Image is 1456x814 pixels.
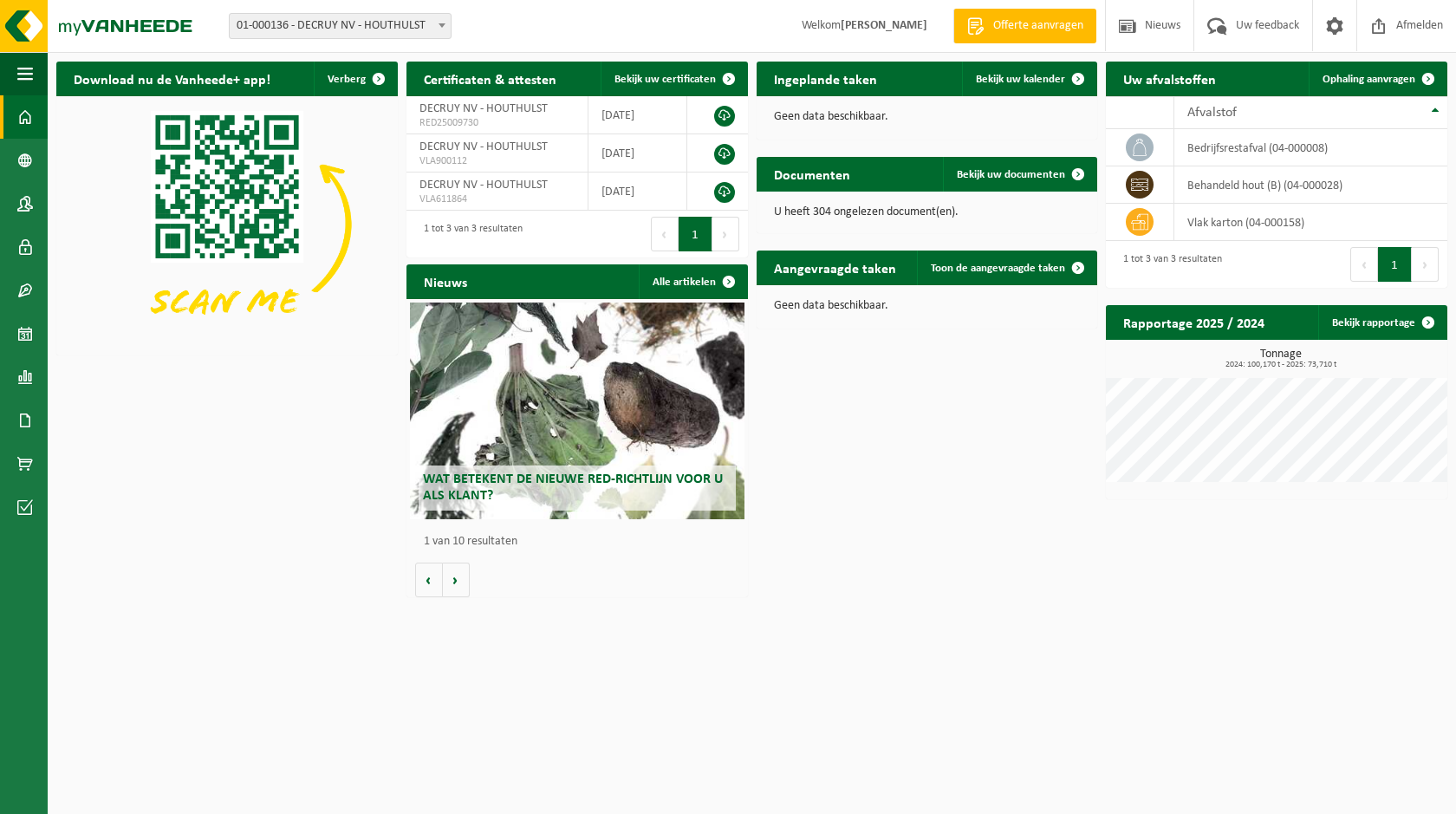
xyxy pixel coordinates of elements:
h2: Download nu de Vanheede+ app! [56,62,288,95]
h2: Rapportage 2025 / 2024 [1106,305,1282,339]
p: Geen data beschikbaar. [774,300,1081,312]
a: Bekijk uw documenten [943,157,1095,192]
h2: Ingeplande taken [757,62,894,95]
p: U heeft 304 ongelezen document(en). [774,206,1081,218]
span: DECRUY NV - HOUTHULST [419,179,548,192]
h2: Aangevraagde taken [757,251,913,284]
span: Toon de aangevraagde taken [931,263,1065,274]
span: 2024: 100,170 t - 2025: 73,710 t [1115,361,1447,369]
td: [DATE] [588,96,687,134]
button: 1 [1378,247,1412,282]
td: behandeld hout (B) (04-000028) [1174,166,1447,204]
td: [DATE] [588,134,687,173]
button: Next [712,217,739,251]
button: Next [1412,247,1439,282]
span: DECRUY NV - HOUTHULST [419,102,548,115]
span: Ophaling aanvragen [1323,74,1415,85]
td: bedrijfsrestafval (04-000008) [1174,129,1447,166]
a: Toon de aangevraagde taken [917,251,1095,285]
span: Offerte aanvragen [989,17,1088,35]
a: Bekijk uw certificaten [601,62,746,96]
h2: Uw afvalstoffen [1106,62,1233,95]
h2: Documenten [757,157,868,191]
a: Offerte aanvragen [953,9,1096,43]
iframe: chat widget [9,776,289,814]
a: Ophaling aanvragen [1309,62,1446,96]
h3: Tonnage [1115,348,1447,369]
span: Bekijk uw documenten [957,169,1065,180]
strong: [PERSON_NAME] [841,19,927,32]
span: 01-000136 - DECRUY NV - HOUTHULST [229,13,452,39]
span: DECRUY NV - HOUTHULST [419,140,548,153]
div: 1 tot 3 van 3 resultaten [1115,245,1222,283]
span: Verberg [328,74,366,85]
span: 01-000136 - DECRUY NV - HOUTHULST [230,14,451,38]
a: Wat betekent de nieuwe RED-richtlijn voor u als klant? [410,303,744,519]
button: Volgende [443,563,470,597]
span: Wat betekent de nieuwe RED-richtlijn voor u als klant? [423,472,723,503]
span: VLA611864 [419,192,575,206]
td: [DATE] [588,173,687,211]
h2: Certificaten & attesten [406,62,574,95]
button: Verberg [314,62,396,96]
a: Bekijk rapportage [1318,305,1446,340]
span: Bekijk uw certificaten [614,74,716,85]
a: Alle artikelen [639,264,746,299]
p: Geen data beschikbaar. [774,111,1081,123]
span: RED25009730 [419,116,575,130]
img: Download de VHEPlus App [56,96,398,352]
button: Vorige [415,563,443,597]
p: 1 van 10 resultaten [424,536,739,548]
span: VLA900112 [419,154,575,168]
button: Previous [651,217,679,251]
span: Bekijk uw kalender [976,74,1065,85]
button: Previous [1350,247,1378,282]
h2: Nieuws [406,264,484,298]
a: Bekijk uw kalender [962,62,1095,96]
div: 1 tot 3 van 3 resultaten [415,215,523,253]
button: 1 [679,217,712,251]
span: Afvalstof [1187,106,1237,120]
td: vlak karton (04-000158) [1174,204,1447,241]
